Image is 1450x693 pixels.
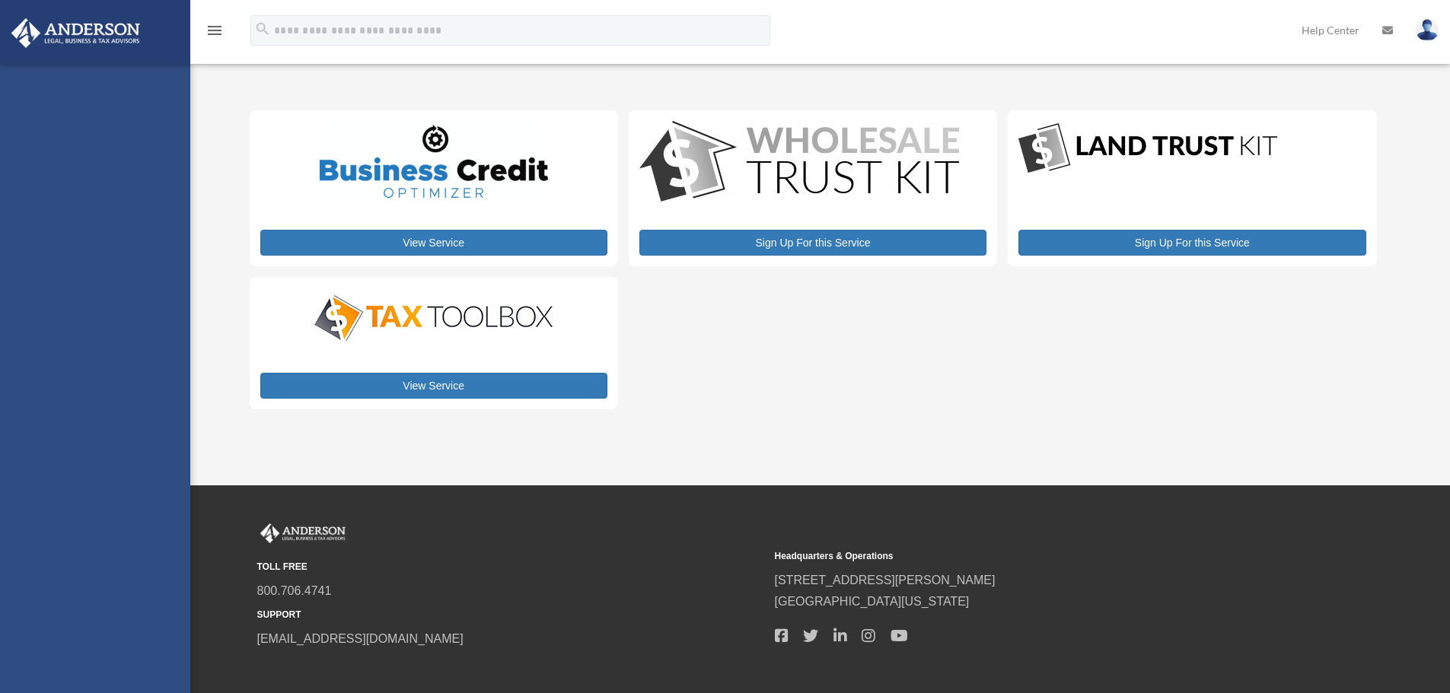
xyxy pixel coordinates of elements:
img: Anderson Advisors Platinum Portal [7,18,145,48]
small: Headquarters & Operations [775,548,1282,564]
img: User Pic [1416,19,1439,41]
a: 800.706.4741 [257,584,332,597]
img: WS-Trust-Kit-lgo-1.jpg [639,121,959,205]
small: SUPPORT [257,607,764,623]
a: menu [206,27,224,40]
a: Sign Up For this Service [1018,230,1366,256]
img: LandTrust_lgo-1.jpg [1018,121,1277,176]
i: search [254,21,271,37]
a: [STREET_ADDRESS][PERSON_NAME] [775,574,996,587]
i: menu [206,21,224,40]
small: TOLL FREE [257,559,764,575]
a: Sign Up For this Service [639,230,986,256]
a: [EMAIL_ADDRESS][DOMAIN_NAME] [257,632,464,645]
a: [GEOGRAPHIC_DATA][US_STATE] [775,595,970,608]
a: View Service [260,373,607,399]
img: Anderson Advisors Platinum Portal [257,523,349,543]
a: View Service [260,230,607,256]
